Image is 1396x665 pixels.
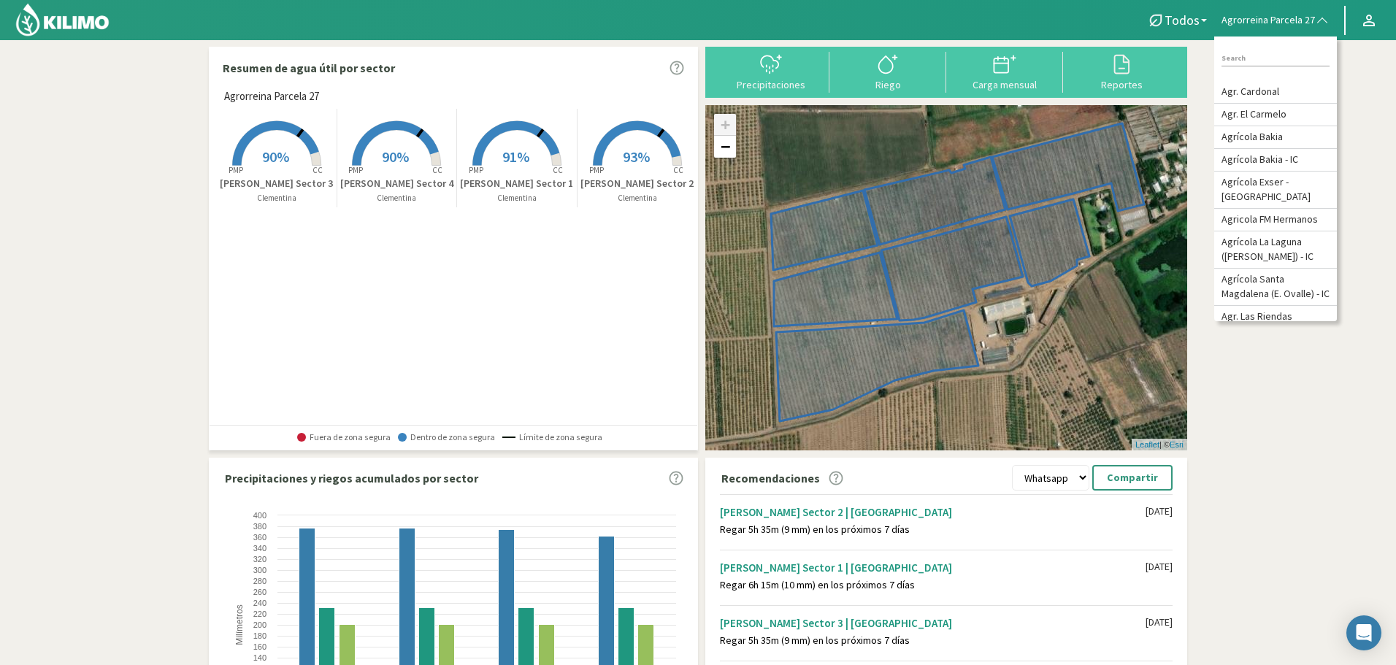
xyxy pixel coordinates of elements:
text: 360 [253,533,266,542]
div: [PERSON_NAME] Sector 2 | [GEOGRAPHIC_DATA] [720,505,1146,519]
span: Agrorreina Parcela 27 [224,88,319,105]
li: Agr. Cardonal [1214,81,1337,104]
a: Zoom in [714,114,736,136]
div: [PERSON_NAME] Sector 3 | [GEOGRAPHIC_DATA] [720,616,1146,630]
text: 180 [253,631,266,640]
tspan: CC [553,165,563,175]
p: [PERSON_NAME] Sector 3 [217,176,337,191]
span: 93% [623,147,650,166]
li: Agrícola Exser - [GEOGRAPHIC_DATA] [1214,172,1337,209]
a: Zoom out [714,136,736,158]
tspan: PMP [348,165,363,175]
div: Regar 5h 35m (9 mm) en los próximos 7 días [720,523,1146,536]
text: 140 [253,653,266,662]
button: Compartir [1092,465,1173,491]
tspan: PMP [589,165,604,175]
button: Precipitaciones [713,52,829,91]
span: Agrorreina Parcela 27 [1221,13,1315,28]
tspan: CC [312,165,323,175]
text: Milímetros [234,605,245,645]
text: 200 [253,620,266,629]
li: Agrícola Santa Magdalena (E. Ovalle) - IC [1214,269,1337,306]
p: Clementina [578,192,698,204]
span: 91% [502,147,529,166]
p: Clementina [457,192,577,204]
div: [PERSON_NAME] Sector 1 | [GEOGRAPHIC_DATA] [720,561,1146,574]
text: 320 [253,555,266,564]
text: 260 [253,588,266,596]
div: Riego [834,80,942,90]
div: [DATE] [1146,505,1173,518]
li: Agrícola Bakia - IC [1214,149,1337,172]
div: Open Intercom Messenger [1346,615,1381,650]
tspan: CC [433,165,443,175]
span: Fuera de zona segura [297,432,391,442]
button: Agrorreina Parcela 27 [1214,4,1337,36]
span: 90% [382,147,409,166]
p: Resumen de agua útil por sector [223,59,395,77]
a: Esri [1170,440,1184,449]
text: 400 [253,511,266,520]
div: [DATE] [1146,561,1173,573]
span: Dentro de zona segura [398,432,495,442]
li: Agr. Las Riendas [1214,306,1337,328]
li: Agr. El Carmelo [1214,104,1337,126]
span: Límite de zona segura [502,432,602,442]
span: 90% [262,147,289,166]
div: Reportes [1067,80,1176,90]
tspan: PMP [469,165,483,175]
text: 240 [253,599,266,607]
button: Carga mensual [946,52,1063,91]
div: Precipitaciones [717,80,825,90]
p: Precipitaciones y riegos acumulados por sector [225,469,478,487]
text: 160 [253,642,266,651]
p: Recomendaciones [721,469,820,487]
li: Agricola FM Hermanos [1214,209,1337,231]
tspan: CC [673,165,683,175]
div: | © [1132,439,1187,451]
text: 280 [253,577,266,585]
p: Compartir [1107,469,1158,486]
li: Agrícola La Laguna ([PERSON_NAME]) - IC [1214,231,1337,269]
p: [PERSON_NAME] Sector 1 [457,176,577,191]
div: Regar 6h 15m (10 mm) en los próximos 7 días [720,579,1146,591]
div: Carga mensual [951,80,1059,90]
p: Clementina [217,192,337,204]
a: Leaflet [1135,440,1159,449]
li: Agrícola Bakia [1214,126,1337,149]
p: Clementina [337,192,457,204]
p: [PERSON_NAME] Sector 4 [337,176,457,191]
text: 380 [253,522,266,531]
span: Todos [1165,12,1200,28]
text: 300 [253,566,266,574]
p: [PERSON_NAME] Sector 2 [578,176,698,191]
img: Kilimo [15,2,110,37]
tspan: PMP [229,165,243,175]
div: Regar 5h 35m (9 mm) en los próximos 7 días [720,634,1146,647]
button: Riego [829,52,946,91]
text: 340 [253,544,266,553]
button: Reportes [1063,52,1180,91]
text: 220 [253,610,266,618]
div: [DATE] [1146,616,1173,629]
